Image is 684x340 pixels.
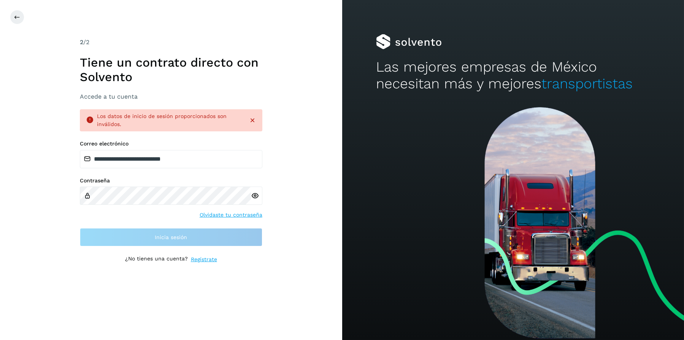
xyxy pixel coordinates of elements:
h3: Accede a tu cuenta [80,93,262,100]
span: Inicia sesión [155,235,187,240]
label: Correo electrónico [80,140,262,147]
span: transportistas [541,75,633,92]
div: /2 [80,38,262,47]
h1: Tiene un contrato directo con Solvento [80,55,262,85]
label: Contraseña [80,177,262,184]
iframe: reCAPTCHA [113,273,229,302]
div: Los datos de inicio de sesión proporcionados son inválidos. [97,112,243,128]
p: ¿No tienes una cuenta? [125,255,188,263]
span: 2 [80,38,83,46]
button: Inicia sesión [80,228,262,246]
h2: Las mejores empresas de México necesitan más y mejores [376,59,650,93]
a: Olvidaste tu contraseña [200,211,262,219]
a: Regístrate [191,255,217,263]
